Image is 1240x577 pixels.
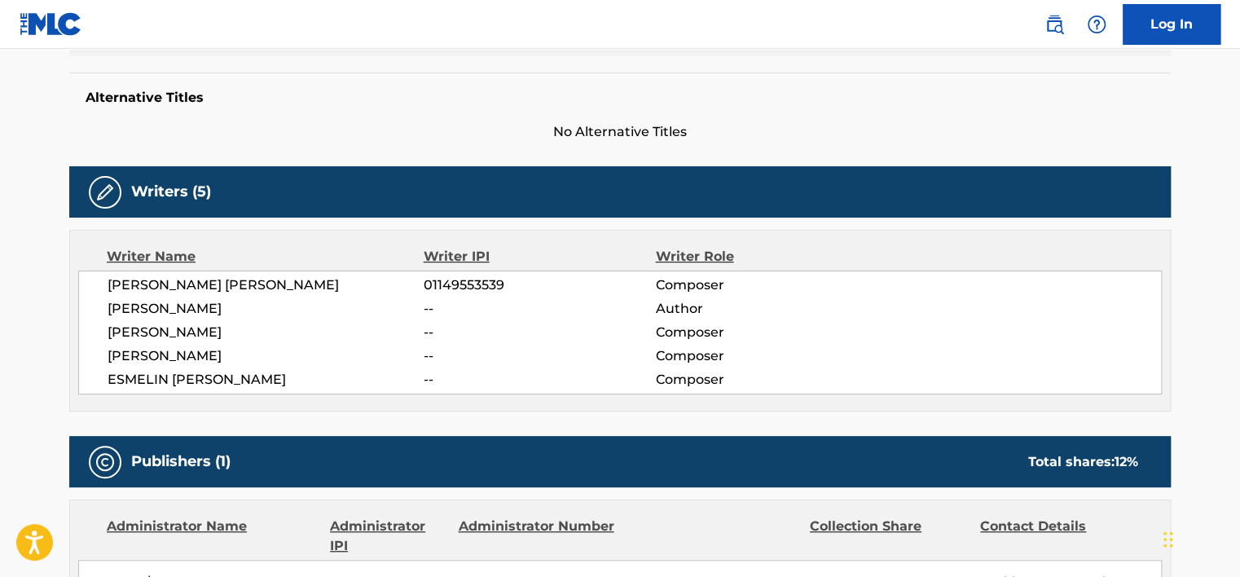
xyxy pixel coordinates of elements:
span: Composer [655,323,866,342]
div: Administrator IPI [330,517,446,556]
img: Writers [95,183,115,202]
div: Total shares: [1028,452,1138,472]
div: Help [1080,8,1113,41]
div: Contact Details [980,517,1138,556]
span: [PERSON_NAME] [108,323,424,342]
div: Writer Name [107,247,424,266]
img: MLC Logo [20,12,82,36]
span: [PERSON_NAME] [PERSON_NAME] [108,275,424,295]
div: Writer Role [655,247,866,266]
div: Writer IPI [424,247,656,266]
span: [PERSON_NAME] [108,346,424,366]
h5: Publishers (1) [131,452,231,471]
img: Publishers [95,452,115,472]
div: Administrator Name [107,517,318,556]
span: -- [424,299,655,319]
span: Composer [655,346,866,366]
a: Log In [1123,4,1220,45]
div: Drag [1163,515,1173,564]
div: Collection Share [810,517,968,556]
h5: Writers (5) [131,183,211,201]
span: 12 % [1115,454,1138,469]
h5: Alternative Titles [86,90,1154,106]
img: help [1087,15,1106,34]
span: 01149553539 [424,275,655,295]
span: -- [424,370,655,390]
span: Author [655,299,866,319]
span: [PERSON_NAME] [108,299,424,319]
span: No Alternative Titles [69,122,1171,142]
iframe: Chat Widget [1159,499,1240,577]
span: ESMELIN [PERSON_NAME] [108,370,424,390]
img: search [1044,15,1064,34]
a: Public Search [1038,8,1071,41]
span: Composer [655,275,866,295]
span: -- [424,346,655,366]
div: Administrator Number [458,517,616,556]
span: -- [424,323,655,342]
span: Composer [655,370,866,390]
